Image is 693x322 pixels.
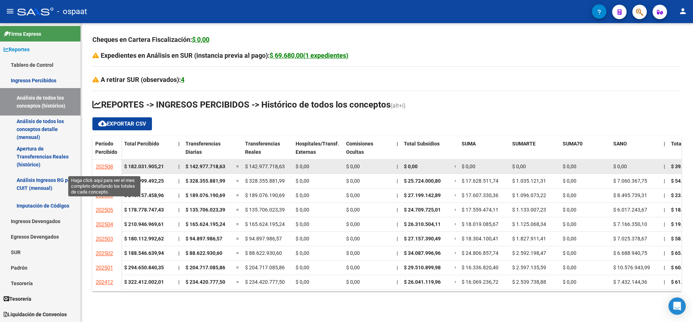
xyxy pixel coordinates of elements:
span: $ 0,00 [296,207,309,213]
span: Firma Express [4,30,41,38]
span: $ 0,00 [563,192,576,198]
span: = [454,221,457,227]
span: $ 234.420.777,50 [245,279,285,285]
span: $ 0,00 [346,207,360,213]
span: | [178,192,179,198]
datatable-header-cell: | [394,136,401,166]
datatable-header-cell: Hospitales/Transf. Externas [293,136,343,166]
span: $ 0,00 [296,236,309,241]
datatable-header-cell: SUMARTE [509,136,560,166]
strong: $ 322.412.002,01 [124,279,164,285]
strong: $ 182.031.905,21 [124,164,164,169]
span: $ 27.199.142,89 [404,192,441,198]
span: | [664,192,665,198]
span: $ 17.628.511,74 [462,178,498,184]
span: = [454,250,457,256]
span: = [236,207,239,213]
span: $ 18.304.100,41 [462,236,498,241]
span: 202502 [96,250,113,257]
span: $ 29.510.899,98 [404,265,441,270]
span: $ 135.706.023,39 [186,207,225,213]
span: | [178,250,179,256]
span: Liquidación de Convenios [4,310,67,318]
strong: $ 178.778.747,43 [124,207,164,213]
span: | [397,164,398,169]
span: = [236,164,239,169]
strong: Expedientes en Análisis en SUR (instancia previa al pago): [101,52,348,59]
datatable-header-cell: SUMA70 [560,136,610,166]
strong: $ 408.999.492,25 [124,178,164,184]
strong: $ 180.112.992,62 [124,236,164,241]
span: | [397,207,398,213]
span: | [664,279,665,285]
div: Open Intercom Messenger [668,297,686,315]
span: Total Subsidios [404,141,440,147]
span: SUMA70 [563,141,583,147]
strong: A retirar SUR (observados): [101,76,184,83]
span: | [664,141,665,147]
mat-icon: person [679,7,687,16]
span: | [664,265,665,270]
span: $ 0,00 [346,192,360,198]
span: $ 7.060.367,75 [613,178,647,184]
span: $ 0,00 [296,250,309,256]
span: $ 2.597.135,59 [512,265,546,270]
span: $ 0,00 [563,279,576,285]
datatable-header-cell: SUMA [459,136,509,166]
span: = [236,265,239,270]
span: SUMA [462,141,476,147]
span: $ 7.432.144,36 [613,279,647,285]
strong: Cheques en Cartera Fiscalización: [92,36,209,43]
span: | [664,236,665,241]
span: Transferencias Reales [245,141,280,155]
datatable-header-cell: | [175,136,183,166]
span: = [236,236,239,241]
span: $ 1.133.007,23 [512,207,546,213]
span: | [178,164,179,169]
span: | [397,141,398,147]
span: | [397,250,398,256]
span: Total Percibido [124,141,159,147]
span: Reportes [4,45,30,53]
span: = [454,192,457,198]
span: - ospaat [57,4,87,19]
span: $ 1.827.911,41 [512,236,546,241]
span: | [397,192,398,198]
span: $ 10.576.943,99 [613,265,650,270]
span: 202412 [96,279,113,286]
datatable-header-cell: SANO [610,136,661,166]
datatable-header-cell: Período Percibido [92,136,121,166]
span: = [454,236,457,241]
strong: $ 294.650.840,35 [124,265,164,270]
span: = [236,250,239,256]
span: $ 94.897.986,57 [245,236,282,241]
span: Hospitales/Transf. Externas [296,141,339,155]
span: $ 17.607.330,36 [462,192,498,198]
span: $ 328.355.881,99 [245,178,285,184]
span: = [454,164,457,169]
span: $ 34.087.996,96 [404,250,441,256]
span: $ 27.157.390,49 [404,236,441,241]
span: $ 204.717.085,86 [186,265,225,270]
span: Comisiones Ocultas [346,141,373,155]
span: | [397,221,398,227]
span: REPORTES -> INGRESOS PERCIBIDOS -> Histórico de todos los conceptos [92,100,391,110]
span: $ 16.069.236,72 [462,279,498,285]
span: = [454,265,457,270]
datatable-header-cell: Transferencias Diarias [183,136,233,166]
span: 202503 [96,236,113,242]
span: Transferencias Diarias [186,141,221,155]
span: $ 0,00 [346,250,360,256]
span: | [178,221,179,227]
span: $ 2.592.198,47 [512,250,546,256]
span: $ 0,00 [563,207,576,213]
span: $ 0,00 [296,265,309,270]
span: $ 0,00 [346,236,360,241]
span: $ 2.539.738,88 [512,279,546,285]
span: | [178,178,179,184]
span: $ 7.025.378,67 [613,236,647,241]
span: = [454,178,457,184]
span: $ 0,00 [563,236,576,241]
span: Exportar CSV [98,121,146,127]
span: 202504 [96,221,113,228]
